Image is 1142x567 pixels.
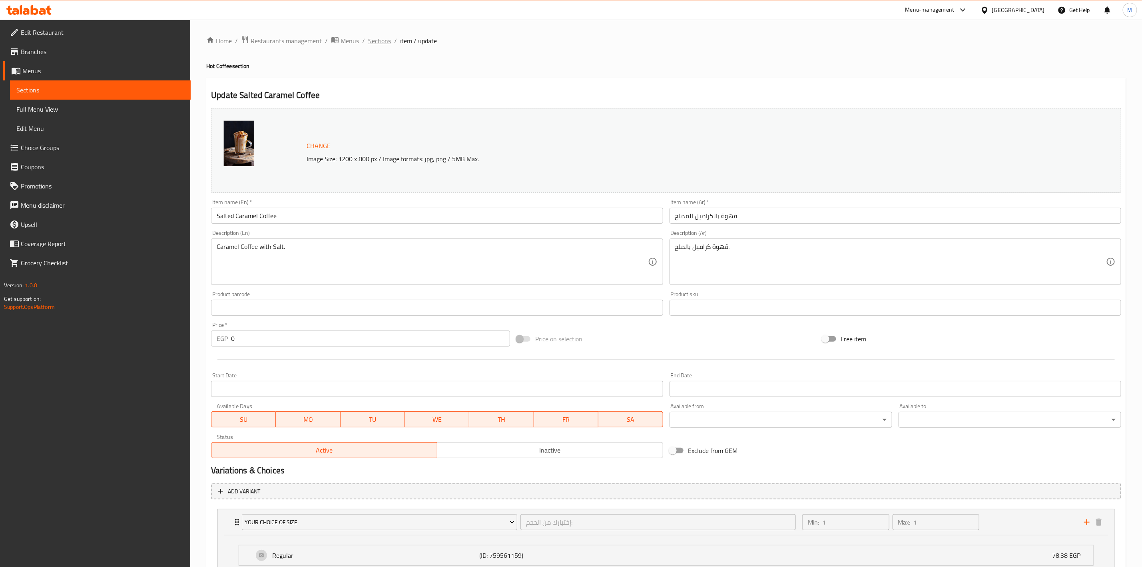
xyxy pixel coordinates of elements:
input: Please enter product sku [670,300,1121,316]
nav: breadcrumb [206,36,1126,46]
span: Change [307,140,331,152]
a: Edit Restaurant [3,23,191,42]
button: TU [341,411,405,427]
button: SA [598,411,663,427]
span: Restaurants management [251,36,322,46]
a: Choice Groups [3,138,191,157]
span: Full Menu View [16,104,184,114]
li: / [394,36,397,46]
a: Menu disclaimer [3,196,191,215]
button: Add variant [211,483,1121,500]
span: Branches [21,47,184,56]
li: / [362,36,365,46]
p: 78.38 EGP [1052,551,1087,560]
span: Edit Restaurant [21,28,184,37]
a: Home [206,36,232,46]
textarea: قهوة كراميل بالملح. [675,243,1106,281]
span: TU [344,414,402,425]
div: ​ [899,412,1121,428]
button: WE [405,411,469,427]
span: Menus [22,66,184,76]
span: Edit Menu [16,124,184,133]
button: Your Choice Of Size: [242,514,517,530]
div: Menu-management [905,5,955,15]
p: Image Size: 1200 x 800 px / Image formats: jpg, png / 5MB Max. [303,154,967,164]
span: Coverage Report [21,239,184,248]
img: Salted_Caramel_Coffee_637637248403066385.jpg [223,120,254,166]
button: delete [1093,516,1105,528]
p: Max: [898,517,911,527]
span: item / update [400,36,437,46]
button: MO [276,411,340,427]
a: Branches [3,42,191,61]
button: FR [534,411,598,427]
span: Price on selection [535,334,582,344]
div: Expand [239,545,1093,565]
span: MO [279,414,337,425]
span: Active [215,445,434,456]
button: Inactive [437,442,663,458]
div: [GEOGRAPHIC_DATA] [992,6,1045,14]
input: Please enter price [231,331,510,347]
a: Grocery Checklist [3,253,191,272]
h2: Variations & Choices [211,465,1121,477]
span: Add variant [228,487,260,497]
a: Coupons [3,157,191,176]
a: Sections [10,80,191,100]
span: Coupons [21,162,184,172]
a: Sections [368,36,391,46]
span: WE [408,414,466,425]
p: Min: [808,517,819,527]
button: Change [303,138,334,154]
input: Please enter product barcode [211,300,663,316]
a: Full Menu View [10,100,191,119]
span: Version: [4,280,24,291]
textarea: Caramel Coffee with Salt. [217,243,648,281]
button: SU [211,411,276,427]
li: / [235,36,238,46]
a: Menus [331,36,359,46]
span: SU [215,414,273,425]
div: Expand [218,509,1114,535]
button: Active [211,442,437,458]
input: Enter name En [211,208,663,224]
a: Restaurants management [241,36,322,46]
a: Menus [3,61,191,80]
span: M [1128,6,1132,14]
div: ​ [670,412,892,428]
span: 1.0.0 [25,280,37,291]
span: SA [602,414,660,425]
a: Edit Menu [10,119,191,138]
span: Free item [841,334,867,344]
button: add [1081,516,1093,528]
p: Regular [272,551,479,560]
button: TH [469,411,534,427]
h4: Hot Coffee section [206,62,1126,70]
a: Upsell [3,215,191,234]
span: FR [537,414,595,425]
a: Promotions [3,176,191,196]
a: Support.OpsPlatform [4,302,55,312]
input: Enter name Ar [670,208,1121,224]
span: Menus [341,36,359,46]
li: / [325,36,328,46]
a: Coverage Report [3,234,191,253]
span: Upsell [21,220,184,229]
span: Exclude from GEM [688,446,738,455]
span: Your Choice Of Size: [245,517,514,527]
span: Grocery Checklist [21,258,184,268]
span: Get support on: [4,294,41,304]
span: Inactive [440,445,660,456]
span: Choice Groups [21,143,184,152]
span: Menu disclaimer [21,200,184,210]
span: Sections [16,85,184,95]
span: Promotions [21,181,184,191]
span: TH [472,414,530,425]
p: EGP [217,334,228,343]
p: (ID: 759561159) [479,551,617,560]
h2: Update Salted Caramel Coffee [211,89,1121,101]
